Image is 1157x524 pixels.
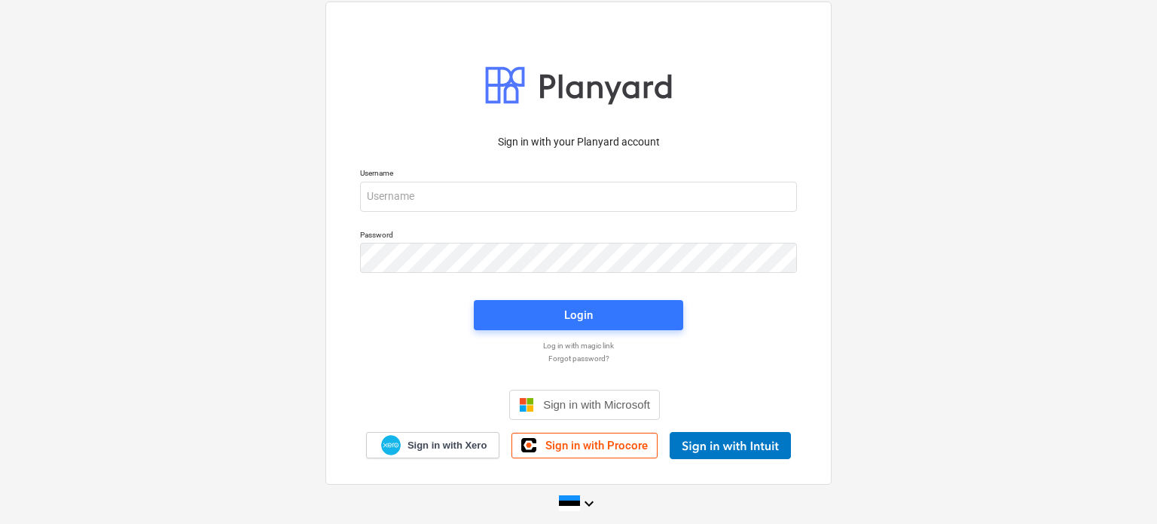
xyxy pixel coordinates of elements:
[360,168,797,181] p: Username
[519,397,534,412] img: Microsoft logo
[545,439,648,452] span: Sign in with Procore
[564,305,593,325] div: Login
[360,230,797,243] p: Password
[360,182,797,212] input: Username
[543,398,650,411] span: Sign in with Microsoft
[366,432,500,458] a: Sign in with Xero
[511,433,658,458] a: Sign in with Procore
[580,495,598,513] i: keyboard_arrow_down
[408,439,487,452] span: Sign in with Xero
[360,134,797,150] p: Sign in with your Planyard account
[353,354,804,363] a: Forgot password?
[381,435,401,455] img: Xero logo
[474,300,683,330] button: Login
[353,341,804,351] a: Log in with magic link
